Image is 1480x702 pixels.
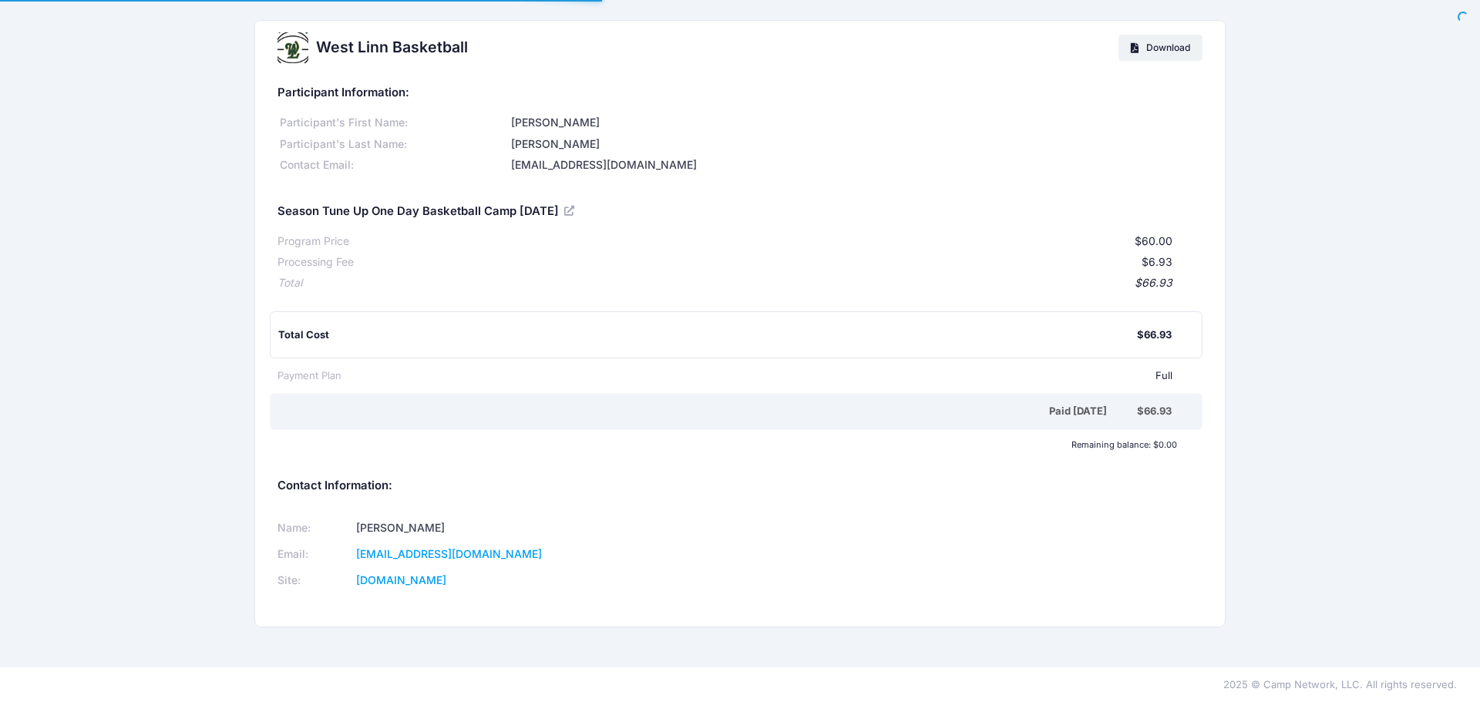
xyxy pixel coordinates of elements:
a: Download [1118,35,1202,61]
div: $66.93 [1137,404,1172,419]
span: 2025 © Camp Network, LLC. All rights reserved. [1223,678,1457,690]
a: [DOMAIN_NAME] [356,573,446,586]
div: Total Cost [278,327,1137,343]
td: [PERSON_NAME] [351,516,720,542]
div: Contact Email: [277,157,509,173]
td: Name: [277,516,351,542]
div: Program Price [277,233,349,250]
div: [PERSON_NAME] [509,136,1202,153]
span: $60.00 [1135,234,1172,247]
span: Download [1146,42,1190,53]
div: Participant's Last Name: [277,136,509,153]
div: Full [341,368,1172,384]
h5: Contact Information: [277,479,1202,493]
div: $6.93 [354,254,1172,270]
div: $66.93 [1137,327,1172,343]
td: Site: [277,568,351,594]
div: $66.93 [302,275,1172,291]
div: [EMAIL_ADDRESS][DOMAIN_NAME] [509,157,1202,173]
h2: West Linn Basketball [316,39,468,56]
a: [EMAIL_ADDRESS][DOMAIN_NAME] [356,547,542,560]
a: View Registration Details [564,203,577,217]
div: Paid [DATE] [281,404,1137,419]
div: Participant's First Name: [277,115,509,131]
h5: Season Tune Up One Day Basketball Camp [DATE] [277,205,577,219]
div: [PERSON_NAME] [509,115,1202,131]
div: Processing Fee [277,254,354,270]
div: Payment Plan [277,368,341,384]
div: Remaining balance: $0.00 [270,440,1185,449]
td: Email: [277,542,351,568]
div: Total [277,275,302,291]
h5: Participant Information: [277,86,1202,100]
